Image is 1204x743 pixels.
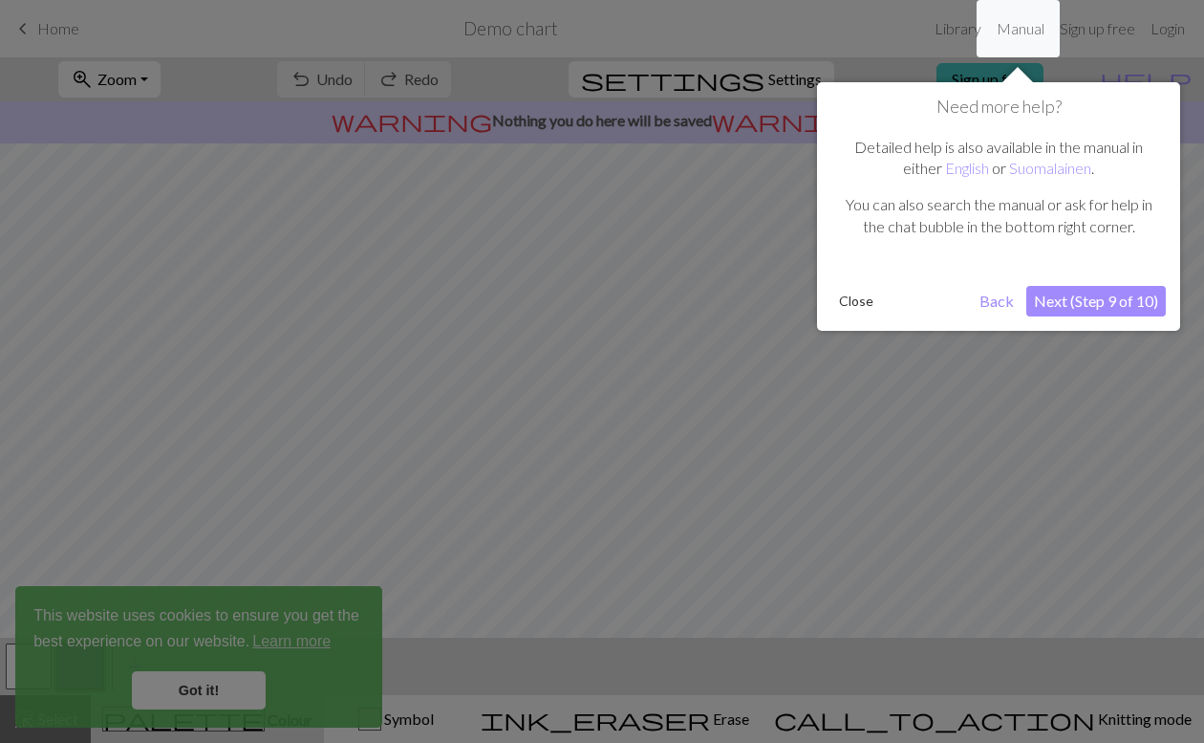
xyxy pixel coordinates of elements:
p: Detailed help is also available in the manual in either or . [841,137,1156,180]
div: Need more help? [817,82,1180,331]
h1: Need more help? [831,97,1166,118]
button: Next (Step 9 of 10) [1026,286,1166,317]
a: Suomalainen [1009,159,1091,177]
a: English [945,159,989,177]
button: Back [972,286,1021,317]
p: You can also search the manual or ask for help in the chat bubble in the bottom right corner. [841,194,1156,237]
button: Close [831,287,881,316]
